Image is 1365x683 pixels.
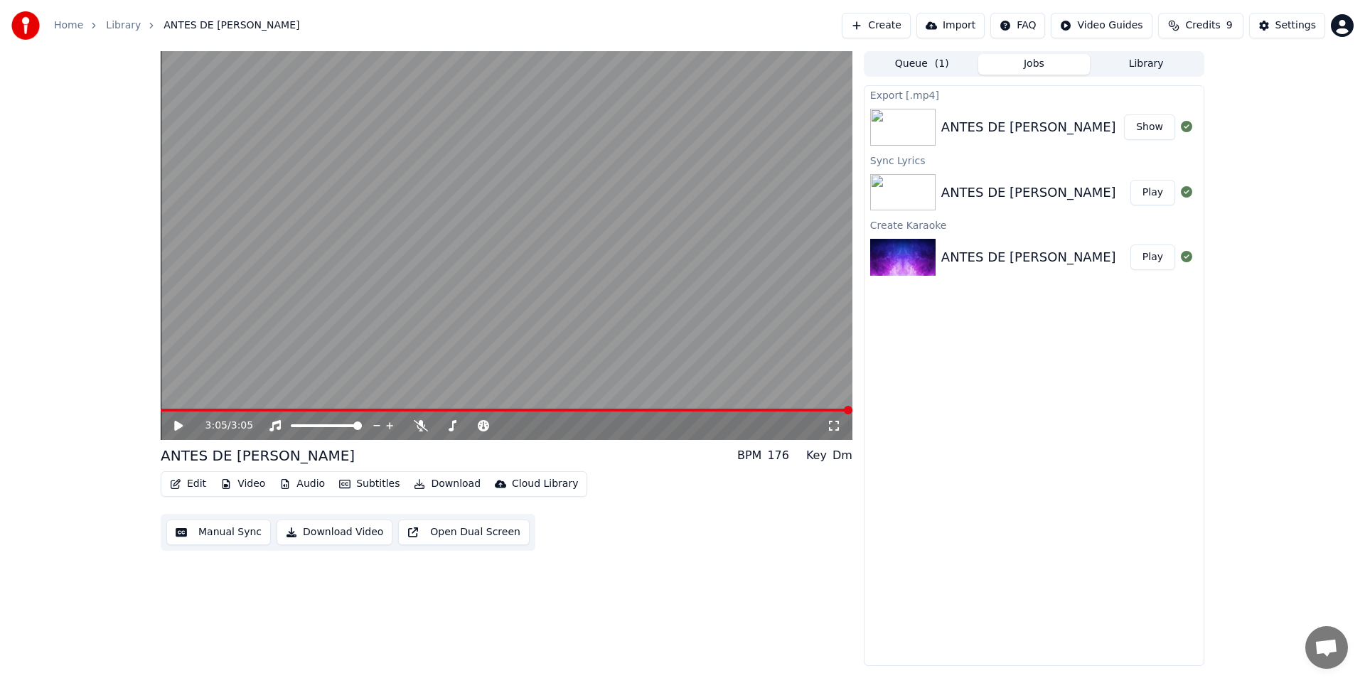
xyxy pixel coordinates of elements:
[941,247,1116,267] div: ANTES DE [PERSON_NAME]
[767,447,789,464] div: 176
[864,216,1204,233] div: Create Karaoke
[1130,180,1175,205] button: Play
[106,18,141,33] a: Library
[398,520,530,545] button: Open Dual Screen
[1275,18,1316,33] div: Settings
[215,474,271,494] button: Video
[1249,13,1325,38] button: Settings
[1051,13,1152,38] button: Video Guides
[833,447,852,464] div: Dm
[1305,626,1348,669] a: Open chat
[866,54,978,75] button: Queue
[164,474,212,494] button: Edit
[205,419,240,433] div: /
[990,13,1045,38] button: FAQ
[864,151,1204,168] div: Sync Lyrics
[941,117,1116,137] div: ANTES DE [PERSON_NAME]
[512,477,578,491] div: Cloud Library
[164,18,299,33] span: ANTES DE [PERSON_NAME]
[277,520,392,545] button: Download Video
[1226,18,1233,33] span: 9
[737,447,761,464] div: BPM
[864,86,1204,103] div: Export [.mp4]
[231,419,253,433] span: 3:05
[978,54,1091,75] button: Jobs
[1090,54,1202,75] button: Library
[806,447,827,464] div: Key
[1130,244,1175,270] button: Play
[54,18,299,33] nav: breadcrumb
[166,520,271,545] button: Manual Sync
[941,183,1116,203] div: ANTES DE [PERSON_NAME]
[161,446,355,466] div: ANTES DE [PERSON_NAME]
[333,474,405,494] button: Subtitles
[274,474,331,494] button: Audio
[1158,13,1243,38] button: Credits9
[54,18,83,33] a: Home
[916,13,985,38] button: Import
[408,474,486,494] button: Download
[1124,114,1175,140] button: Show
[11,11,40,40] img: youka
[842,13,911,38] button: Create
[935,57,949,71] span: ( 1 )
[1185,18,1220,33] span: Credits
[205,419,227,433] span: 3:05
